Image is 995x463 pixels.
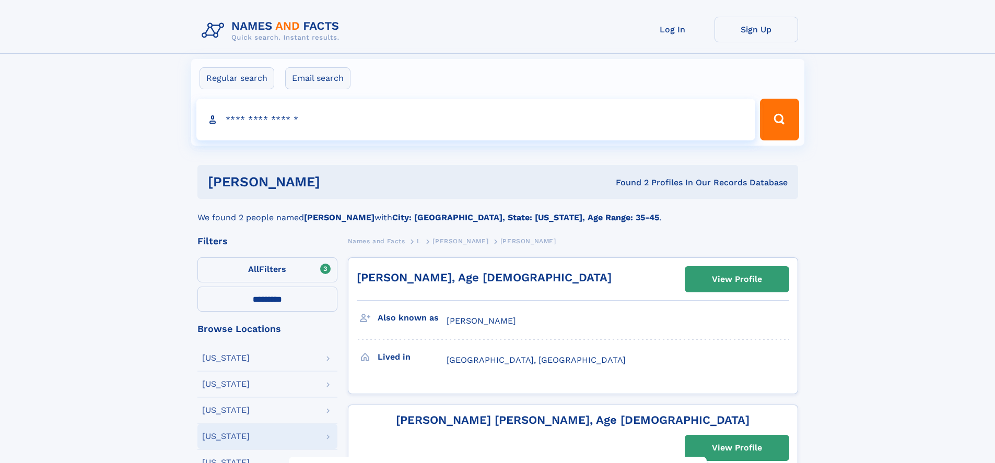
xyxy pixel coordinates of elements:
a: Names and Facts [348,234,405,247]
a: [PERSON_NAME] [432,234,488,247]
div: [US_STATE] [202,354,250,362]
div: Browse Locations [197,324,337,334]
span: [PERSON_NAME] [500,238,556,245]
b: [PERSON_NAME] [304,212,374,222]
span: [GEOGRAPHIC_DATA], [GEOGRAPHIC_DATA] [447,355,626,365]
span: [PERSON_NAME] [432,238,488,245]
label: Filters [197,257,337,282]
a: [PERSON_NAME] [PERSON_NAME], Age [DEMOGRAPHIC_DATA] [396,413,750,426]
h3: Also known as [378,309,447,327]
label: Email search [285,67,350,89]
a: Log In [631,17,715,42]
b: City: [GEOGRAPHIC_DATA], State: [US_STATE], Age Range: 35-45 [392,212,659,222]
h1: [PERSON_NAME] [208,175,468,188]
div: Found 2 Profiles In Our Records Database [468,177,788,188]
div: [US_STATE] [202,432,250,441]
div: View Profile [712,267,762,291]
button: Search Button [760,99,799,140]
span: L [417,238,421,245]
div: Filters [197,236,337,246]
input: search input [196,99,756,140]
div: [US_STATE] [202,380,250,388]
h3: Lived in [378,348,447,366]
label: Regular search [200,67,274,89]
a: L [417,234,421,247]
div: We found 2 people named with . [197,199,798,224]
img: Logo Names and Facts [197,17,348,45]
span: [PERSON_NAME] [447,316,516,326]
div: View Profile [712,436,762,460]
div: [US_STATE] [202,406,250,414]
a: [PERSON_NAME], Age [DEMOGRAPHIC_DATA] [357,271,612,284]
a: Sign Up [715,17,798,42]
a: View Profile [685,435,789,460]
a: View Profile [685,267,789,292]
span: All [248,264,259,274]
